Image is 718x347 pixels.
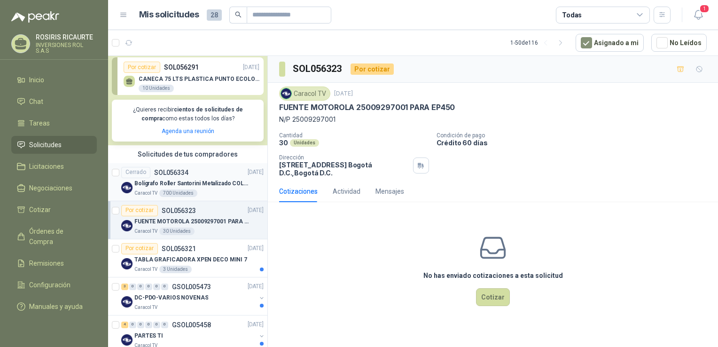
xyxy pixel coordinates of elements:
div: Unidades [290,139,319,147]
img: Company Logo [281,88,291,99]
div: Solicitudes de tus compradores [108,145,267,163]
div: Por cotizar [121,205,158,216]
a: Órdenes de Compra [11,222,97,251]
button: Asignado a mi [576,34,644,52]
span: search [235,11,242,18]
h1: Mis solicitudes [139,8,199,22]
p: Caracol TV [134,266,157,273]
p: Cantidad [279,132,429,139]
p: [DATE] [334,89,353,98]
img: Company Logo [121,258,133,269]
div: 10 Unidades [139,85,174,92]
a: Licitaciones [11,158,97,175]
div: 1 - 50 de 116 [510,35,568,50]
p: [DATE] [248,168,264,177]
div: Mensajes [375,186,404,197]
a: Chat [11,93,97,110]
a: Agenda una reunión [162,128,214,134]
div: 3 [121,284,128,290]
h3: SOL056323 [293,62,343,76]
p: ¿Quieres recibir como estas todos los días? [117,105,258,123]
div: 700 Unidades [159,189,197,197]
a: Tareas [11,114,97,132]
button: Cotizar [476,288,510,306]
p: Caracol TV [134,189,157,197]
span: Configuración [29,280,70,290]
p: SOL056291 [164,62,199,72]
a: Por cotizarSOL056323[DATE] Company LogoFUENTE MOTOROLA 25009297001 PARA EP450Caracol TV30 Unidades [108,201,267,239]
p: Condición de pago [437,132,715,139]
span: Remisiones [29,258,64,268]
p: SOL056334 [154,169,188,176]
span: Licitaciones [29,161,64,172]
span: Cotizar [29,205,51,215]
span: Solicitudes [29,140,62,150]
div: Caracol TV [279,87,330,101]
img: Company Logo [121,296,133,308]
div: 4 [121,322,128,328]
div: 0 [137,284,144,290]
div: 30 Unidades [159,228,195,235]
div: Cerrado [121,167,150,178]
div: Todas [562,10,582,20]
a: Configuración [11,276,97,294]
a: Por cotizarSOL056291[DATE] CANECA 75 LTS PLASTICA PUNTO ECOLOGICO10 Unidades [112,57,264,95]
span: Manuales y ayuda [29,301,83,312]
div: 0 [145,284,152,290]
p: CANECA 75 LTS PLASTICA PUNTO ECOLOGICO [139,76,259,82]
p: [DATE] [248,244,264,253]
img: Company Logo [121,182,133,193]
p: ROSIRIS RICAURTE [36,34,97,40]
p: FUENTE MOTOROLA 25009297001 PARA EP450 [134,217,251,226]
span: Órdenes de Compra [29,226,88,247]
button: No Leídos [651,34,707,52]
p: Crédito 60 días [437,139,715,147]
p: 30 [279,139,288,147]
p: [DATE] [248,320,264,329]
a: Por cotizarSOL056321[DATE] Company LogoTABLA GRAFICADORA XPEN DECO MINI 7Caracol TV3 Unidades [108,239,267,277]
p: N/P 25009297001 [279,114,707,125]
a: Cotizar [11,201,97,219]
div: 0 [129,284,136,290]
p: GSOL005473 [172,284,211,290]
div: 0 [161,284,168,290]
p: GSOL005458 [172,322,211,328]
p: [DATE] [243,63,259,72]
a: Manuales y ayuda [11,298,97,315]
span: Inicio [29,75,44,85]
div: Por cotizar [124,62,160,73]
p: Dirección [279,154,409,161]
img: Company Logo [121,334,133,346]
div: 0 [137,322,144,328]
span: Tareas [29,118,50,128]
div: Por cotizar [351,63,394,75]
img: Logo peakr [11,11,59,23]
a: Negociaciones [11,179,97,197]
div: 0 [153,284,160,290]
div: Actividad [333,186,360,197]
p: Caracol TV [134,228,157,235]
p: SOL056321 [162,245,196,252]
span: Negociaciones [29,183,72,193]
a: Inicio [11,71,97,89]
p: INVERSIONES ROL S.A.S [36,42,97,54]
div: 0 [145,322,152,328]
p: Bolígrafo Roller Santorini Metalizado COLOR MORADO 1logo [134,179,251,188]
a: Remisiones [11,254,97,272]
button: 1 [690,7,707,24]
div: Cotizaciones [279,186,318,197]
a: Solicitudes [11,136,97,154]
p: Caracol TV [134,304,157,311]
a: CerradoSOL056334[DATE] Company LogoBolígrafo Roller Santorini Metalizado COLOR MORADO 1logoCaraco... [108,163,267,201]
span: 28 [207,9,222,21]
a: 3 0 0 0 0 0 GSOL005473[DATE] Company LogoDC-PDO-VARIOS NOVENASCaracol TV [121,281,265,311]
div: 0 [129,322,136,328]
p: SOL056323 [162,207,196,214]
div: 0 [161,322,168,328]
p: [DATE] [248,206,264,215]
img: Company Logo [121,220,133,231]
h3: No has enviado cotizaciones a esta solicitud [423,270,563,281]
span: Chat [29,96,43,107]
div: 3 Unidades [159,266,192,273]
div: Por cotizar [121,243,158,254]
